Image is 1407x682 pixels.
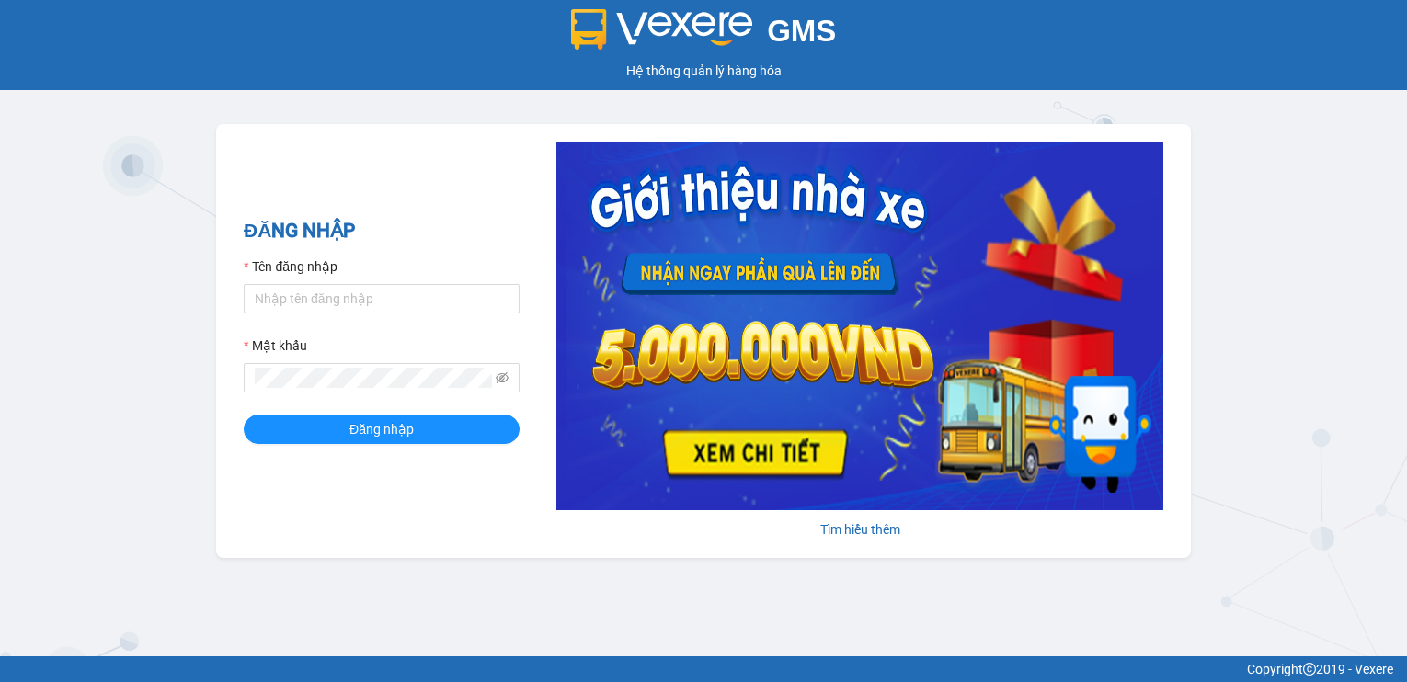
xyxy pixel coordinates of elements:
[571,28,837,42] a: GMS
[571,9,753,50] img: logo 2
[5,61,1402,81] div: Hệ thống quản lý hàng hóa
[255,368,492,388] input: Mật khẩu
[244,216,520,246] h2: ĐĂNG NHẬP
[14,659,1393,679] div: Copyright 2019 - Vexere
[1303,663,1316,676] span: copyright
[556,142,1163,510] img: banner-0
[496,371,509,384] span: eye-invisible
[349,419,414,439] span: Đăng nhập
[244,284,520,313] input: Tên đăng nhập
[244,335,307,356] label: Mật khẩu
[767,14,836,48] span: GMS
[244,415,520,444] button: Đăng nhập
[244,256,337,277] label: Tên đăng nhập
[556,519,1163,540] div: Tìm hiểu thêm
